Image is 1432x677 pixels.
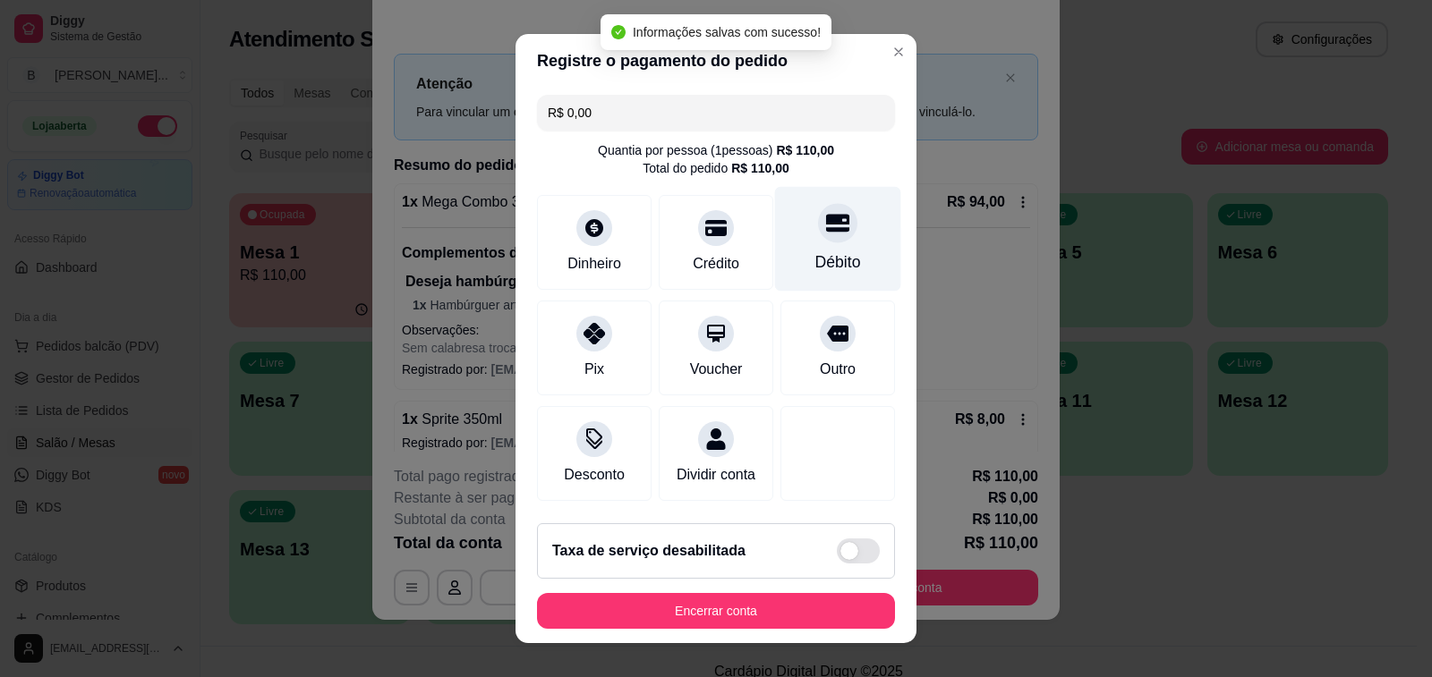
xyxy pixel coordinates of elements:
[567,253,621,275] div: Dinheiro
[731,159,789,177] div: R$ 110,00
[693,253,739,275] div: Crédito
[633,25,821,39] span: Informações salvas com sucesso!
[564,464,625,486] div: Desconto
[643,159,789,177] div: Total do pedido
[552,540,746,562] h2: Taxa de serviço desabilitada
[690,359,743,380] div: Voucher
[611,25,626,39] span: check-circle
[884,38,913,66] button: Close
[537,593,895,629] button: Encerrar conta
[584,359,604,380] div: Pix
[815,250,861,274] div: Débito
[820,359,856,380] div: Outro
[516,34,916,88] header: Registre o pagamento do pedido
[548,95,884,131] input: Ex.: hambúrguer de cordeiro
[776,141,834,159] div: R$ 110,00
[598,141,834,159] div: Quantia por pessoa ( 1 pessoas)
[677,464,755,486] div: Dividir conta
